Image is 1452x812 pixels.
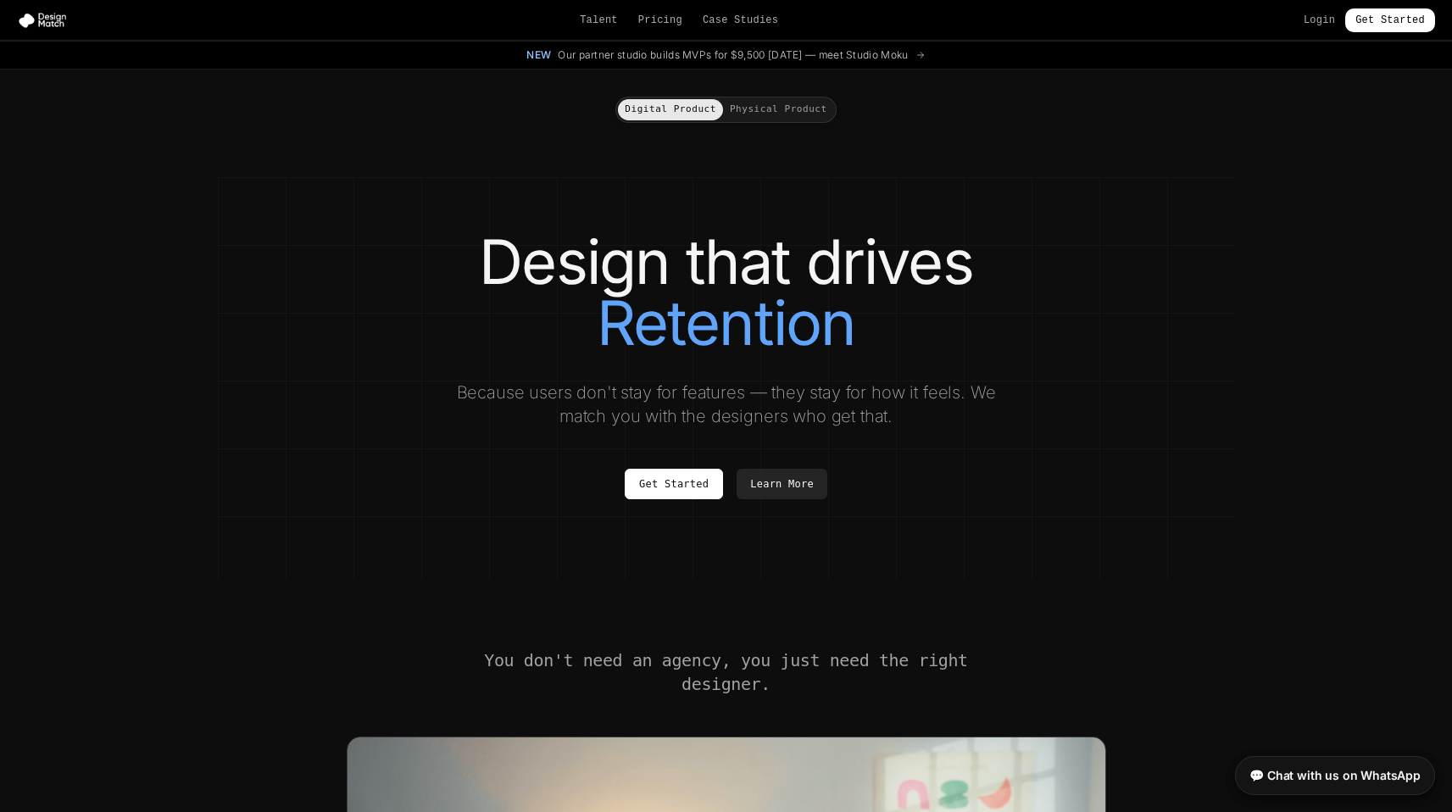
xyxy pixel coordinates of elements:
[723,99,834,120] button: Physical Product
[1235,756,1435,795] a: 💬 Chat with us on WhatsApp
[442,381,1011,428] p: Because users don't stay for features — they stay for how it feels. We match you with the designe...
[1345,8,1435,32] a: Get Started
[580,14,618,27] a: Talent
[526,48,551,62] span: New
[17,12,75,29] img: Design Match
[703,14,778,27] a: Case Studies
[1304,14,1335,27] a: Login
[638,14,682,27] a: Pricing
[558,48,908,62] span: Our partner studio builds MVPs for $9,500 [DATE] — meet Studio Moku
[252,231,1201,353] h1: Design that drives
[625,469,723,499] a: Get Started
[618,99,723,120] button: Digital Product
[482,648,971,696] h2: You don't need an agency, you just need the right designer.
[597,292,856,353] span: Retention
[737,469,827,499] a: Learn More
